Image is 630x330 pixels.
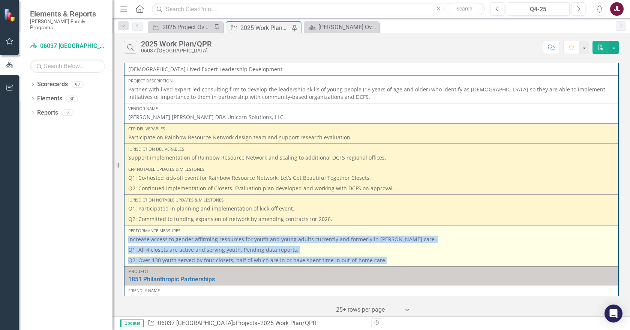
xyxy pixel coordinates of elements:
[30,60,105,73] input: Search Below...
[62,110,74,116] div: 7
[124,267,618,285] td: Double-Click to Edit Right Click for Context Menu
[128,106,614,112] div: Vendor Name
[4,9,17,22] img: ClearPoint Strategy
[37,80,68,89] a: Scorecards
[66,96,78,102] div: 30
[30,18,105,31] small: [PERSON_NAME] Family Programs
[124,124,618,144] td: Double-Click to Edit
[30,9,105,18] span: Elements & Reports
[128,255,614,264] p: Q2: Over 130 youth served by four closets; half of which are in or have spent time in out-of-home...
[128,236,614,245] p: Increase access to gender affirming resources for youth and young adults currently and formerly i...
[260,320,316,327] div: 2025 Work Plan/QPR
[150,22,212,32] a: 2025 Project Overview
[128,86,614,101] p: Partner with lived expert-led consulting firm to develop the leadership skills of young people (1...
[124,225,618,267] td: Double-Click to Edit
[128,134,614,141] p: Participate on Rainbow Resource Network design team and support research evaluation.
[445,4,483,14] button: Search
[162,22,212,32] div: 2025 Project Overview
[128,214,614,223] p: Q2: Committed to funding expansion of network by amending contracts for 2026.
[30,42,105,51] a: 06037 [GEOGRAPHIC_DATA]
[128,197,614,203] div: Jurisdiction Notable Updates & Milestones
[128,154,614,161] p: Support implementation of Rainbow Resource Network and scaling to additional DCFS regional offices.
[124,195,618,225] td: Double-Click to Edit
[509,5,567,14] div: Q4-25
[124,164,618,195] td: Double-Click to Edit
[128,228,614,234] div: Performance Measures
[128,205,614,214] p: Q1: Participated in planning and implementation of kick-off event.
[128,276,614,283] a: 1851 Philanthropic Partnerships
[120,320,144,327] span: Updater
[610,2,624,16] button: JL
[128,269,614,274] div: Project
[128,66,282,73] span: [DEMOGRAPHIC_DATA] Lived Expert Leadership Development
[128,126,614,132] div: CFP Deliverables
[456,6,472,12] span: Search
[128,245,614,255] p: Q1: All 4 closets are active and serving youth. Pending data reports.
[141,40,212,48] div: 2025 Work Plan/QPR
[152,3,485,16] input: Search ClearPoint...
[318,22,377,32] div: [PERSON_NAME] Overview
[124,55,618,76] td: Double-Click to Edit
[128,113,285,121] span: [PERSON_NAME] [PERSON_NAME] DBA Unicorn Solutions, LLC.
[240,23,290,33] div: 2025 Work Plan/QPR
[147,319,366,328] div: » »
[37,94,62,103] a: Elements
[72,81,84,88] div: 97
[141,48,212,54] div: 06037 [GEOGRAPHIC_DATA]
[158,320,233,327] a: 06037 [GEOGRAPHIC_DATA]
[124,285,618,305] td: Double-Click to Edit
[128,166,614,172] div: CFP Notable Updates & Milestones
[128,288,614,294] div: Friendly Name
[128,146,614,152] div: Jurisdiction Deliverables
[124,103,618,124] td: Double-Click to Edit
[604,305,622,323] div: Open Intercom Messenger
[128,296,239,303] span: Center for Strategic Partnerships Evaluation
[128,183,614,192] p: Q2: Continued implementation of Closets. Evaluation plan developed and working with DCFS on appro...
[128,78,614,84] div: Project Description
[236,320,257,327] a: Projects
[507,2,570,16] button: Q4-25
[124,144,618,164] td: Double-Click to Edit
[306,22,377,32] a: [PERSON_NAME] Overview
[128,174,614,183] p: Q1: Co-hosted kick-off event for Rainbow Resource Network: Let’s Get Beautiful Together Closets.
[37,109,58,117] a: Reports
[124,76,618,103] td: Double-Click to Edit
